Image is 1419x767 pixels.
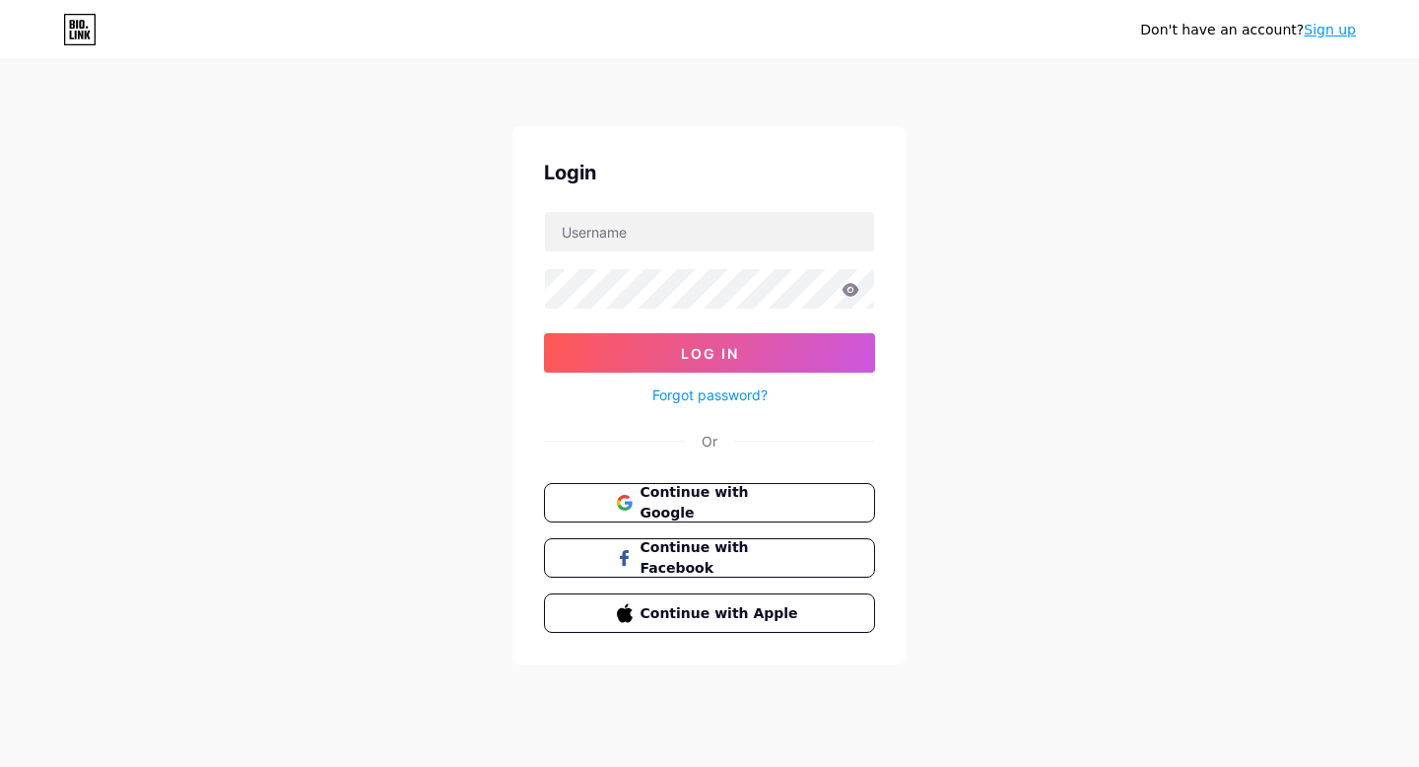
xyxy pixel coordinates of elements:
[641,482,803,523] span: Continue with Google
[544,483,875,523] button: Continue with Google
[681,345,739,362] span: Log In
[544,158,875,187] div: Login
[702,431,717,452] div: Or
[1140,20,1356,40] div: Don't have an account?
[641,537,803,579] span: Continue with Facebook
[544,538,875,578] button: Continue with Facebook
[544,333,875,373] button: Log In
[1304,22,1356,37] a: Sign up
[544,593,875,633] button: Continue with Apple
[545,212,874,251] input: Username
[652,384,768,405] a: Forgot password?
[641,603,803,624] span: Continue with Apple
